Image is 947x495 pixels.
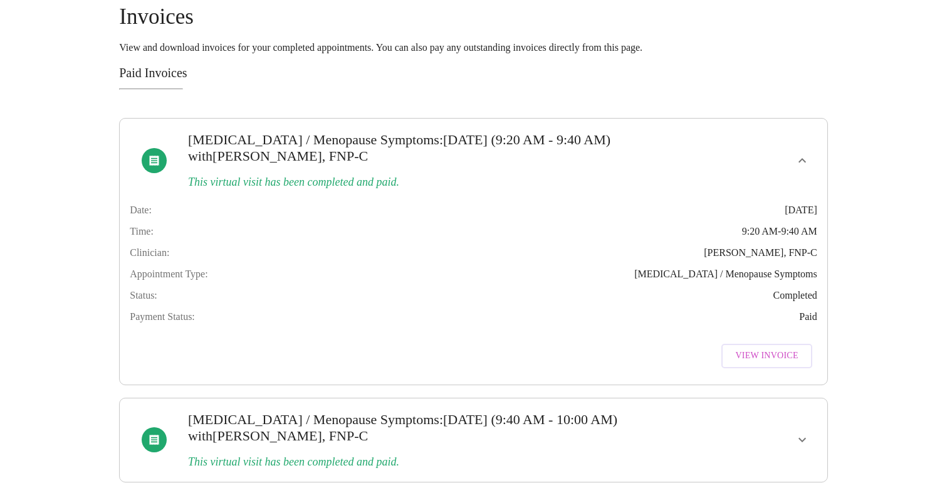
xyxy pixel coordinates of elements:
span: [PERSON_NAME], FNP-C [704,247,817,258]
h4: Invoices [119,4,828,29]
span: with [PERSON_NAME], FNP-C [188,148,368,164]
span: [MEDICAL_DATA] / Menopause Symptoms [634,269,817,280]
button: View Invoice [721,344,812,368]
span: Clinician: [130,247,169,258]
span: Date: [130,205,152,216]
h3: : [DATE] (9:20 AM - 9:40 AM) [188,132,691,164]
h3: This virtual visit has been completed and paid. [188,176,691,189]
span: Paid [799,311,817,322]
span: Payment Status: [130,311,195,322]
span: [MEDICAL_DATA] / Menopause Symptoms [188,132,439,147]
span: Time: [130,226,154,237]
span: with [PERSON_NAME], FNP-C [188,428,368,444]
button: show more [787,146,817,176]
span: [MEDICAL_DATA] / Menopause Symptoms [188,412,439,427]
span: Appointment Type: [130,269,207,280]
button: show more [787,425,817,455]
span: Status: [130,290,157,301]
h3: : [DATE] (9:40 AM - 10:00 AM) [188,412,691,444]
span: Completed [773,290,817,301]
span: 9:20 AM - 9:40 AM [742,226,817,237]
p: View and download invoices for your completed appointments. You can also pay any outstanding invo... [119,42,828,53]
h3: This virtual visit has been completed and paid. [188,455,691,469]
h3: Paid Invoices [119,66,828,80]
span: View Invoice [735,348,798,364]
span: [DATE] [785,205,817,216]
